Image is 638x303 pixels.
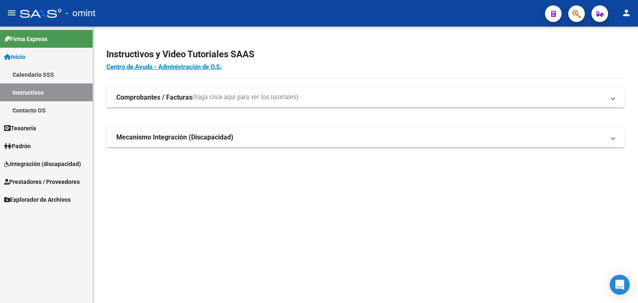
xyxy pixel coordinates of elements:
[7,8,17,18] mat-icon: menu
[116,133,233,142] strong: Mecanismo Integración (Discapacidad)
[4,34,47,44] span: Firma Express
[106,46,625,62] h2: Instructivos y Video Tutoriales SAAS
[106,63,221,71] a: Centro de Ayuda - Administración de O.S.
[4,195,71,204] span: Explorador de Archivos
[610,275,630,295] div: Open Intercom Messenger
[66,4,96,22] span: - omint
[106,127,625,147] mat-expansion-panel-header: Mecanismo Integración (Discapacidad)
[4,142,31,151] span: Padrón
[4,159,81,169] span: Integración (discapacidad)
[192,93,298,102] span: (haga click aquí para ver los tutoriales)
[4,52,25,61] span: Inicio
[106,88,625,108] mat-expansion-panel-header: Comprobantes / Facturas(haga click aquí para ver los tutoriales)
[621,8,631,18] mat-icon: person
[4,124,36,133] span: Tesorería
[116,93,192,102] strong: Comprobantes / Facturas
[4,177,80,186] span: Prestadores / Proveedores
